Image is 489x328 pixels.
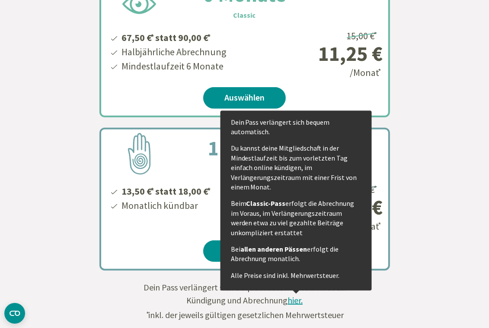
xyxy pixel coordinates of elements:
[246,199,286,208] strong: Classic-Pass
[121,199,212,213] li: Monatlich kündbar
[240,245,307,253] strong: allen anderen Pässen
[121,59,227,73] li: Mindestlaufzeit 6 Monate
[347,30,379,42] span: 15,00 €
[145,309,344,320] span: inkl. der jeweils gültigen gesetzlichen Mehrwertsteuer
[231,244,361,264] p: Bei erfolgt die Abrechnung monatlich.
[137,281,353,322] div: Dein Pass verlängert sich bequem automatisch. Infos zu Kündigung und Abrechnung
[347,183,379,196] span: 18,00 €
[279,27,383,80] div: /Monat
[121,29,227,45] li: 67,50 € statt 90,00 €
[231,199,361,238] p: Beim erfolgt die Abrechnung im Voraus, im Verlängerungszeitraum werden etwa zu viel gezahlte Beit...
[203,240,286,262] a: Auswählen
[231,144,361,192] p: Du kannst deine Mitgliedschaft in der Mindestlaufzeit bis zum vorletzten Tag einfach online kündi...
[231,271,361,280] p: Alle Preise sind inkl. Mehrwertsteuer.
[231,117,361,137] p: Dein Pass verlängert sich bequem automatisch.
[187,132,302,164] h2: 1 Monat
[121,45,227,59] li: Halbjährliche Abrechnung
[288,295,303,306] span: hier.
[4,303,25,324] button: CMP-Widget öffnen
[203,87,286,109] a: Auswählen
[279,43,383,64] div: 11,25 €
[121,183,212,199] li: 13,50 € statt 18,00 €
[233,10,256,20] h3: Classic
